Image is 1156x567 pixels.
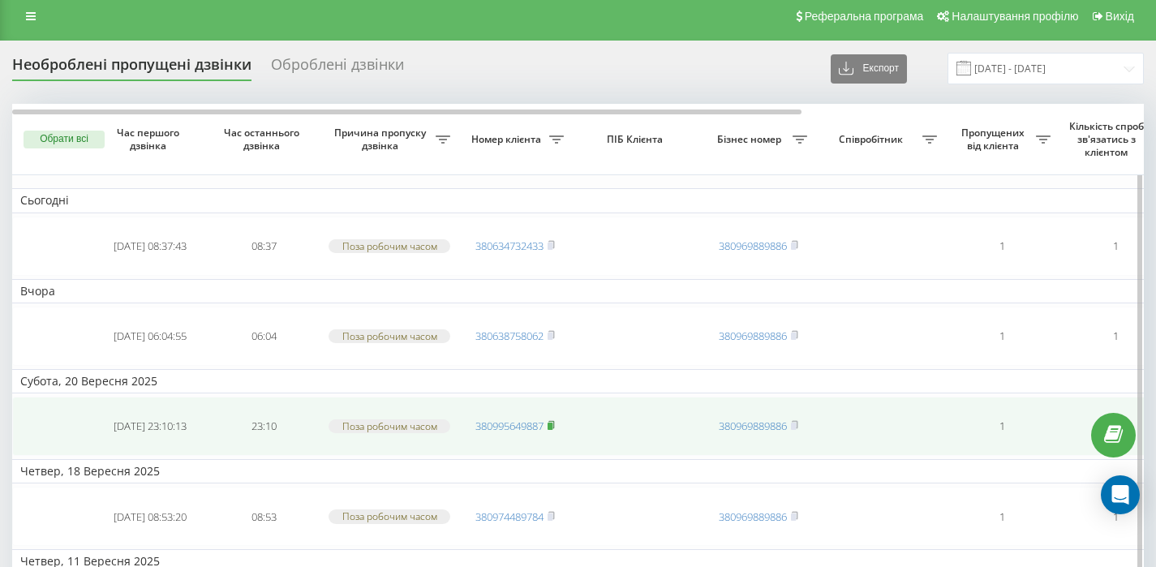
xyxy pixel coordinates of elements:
[475,238,544,253] a: 380634732433
[953,127,1036,152] span: Пропущених від клієнта
[24,131,105,148] button: Обрати всі
[945,217,1059,276] td: 1
[586,133,688,146] span: ПІБ Клієнта
[329,239,450,253] div: Поза робочим часом
[475,419,544,433] a: 380995649887
[952,10,1078,23] span: Налаштування профілю
[12,56,251,81] div: Необроблені пропущені дзвінки
[93,487,207,546] td: [DATE] 08:53:20
[207,307,320,366] td: 06:04
[466,133,549,146] span: Номер клієнта
[207,397,320,456] td: 23:10
[93,217,207,276] td: [DATE] 08:37:43
[93,397,207,456] td: [DATE] 23:10:13
[329,127,436,152] span: Причина пропуску дзвінка
[475,509,544,524] a: 380974489784
[93,307,207,366] td: [DATE] 06:04:55
[719,509,787,524] a: 380969889886
[719,329,787,343] a: 380969889886
[106,127,194,152] span: Час першого дзвінка
[475,329,544,343] a: 380638758062
[823,133,922,146] span: Співробітник
[831,54,907,84] button: Експорт
[719,238,787,253] a: 380969889886
[805,10,924,23] span: Реферальна програма
[220,127,307,152] span: Час останнього дзвінка
[329,329,450,343] div: Поза робочим часом
[207,487,320,546] td: 08:53
[1101,475,1140,514] div: Open Intercom Messenger
[329,509,450,523] div: Поза робочим часом
[271,56,404,81] div: Оброблені дзвінки
[945,487,1059,546] td: 1
[207,217,320,276] td: 08:37
[945,307,1059,366] td: 1
[710,133,793,146] span: Бізнес номер
[329,419,450,433] div: Поза робочим часом
[1106,10,1134,23] span: Вихід
[945,397,1059,456] td: 1
[719,419,787,433] a: 380969889886
[1067,120,1150,158] span: Кількість спроб зв'язатись з клієнтом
